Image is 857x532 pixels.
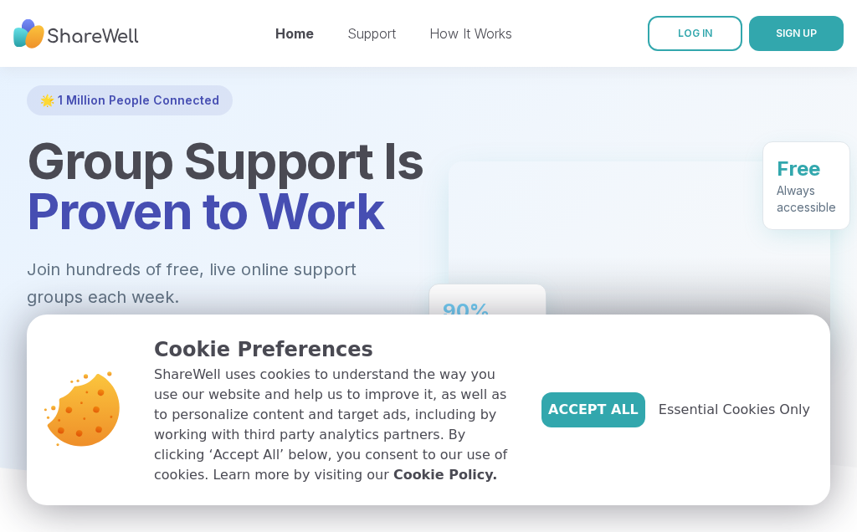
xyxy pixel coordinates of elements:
[541,392,645,427] button: Accept All
[27,85,233,115] div: 🌟 1 Million People Connected
[777,176,836,209] div: Always accessible
[27,256,408,310] p: Join hundreds of free, live online support groups each week.
[393,465,497,485] a: Cookie Policy.
[347,25,396,42] a: Support
[154,335,515,365] p: Cookie Preferences
[659,400,810,420] span: Essential Cookies Only
[27,136,408,236] h1: Group Support Is
[648,16,742,51] a: LOG IN
[678,27,712,39] span: LOG IN
[777,149,836,176] div: Free
[776,27,817,39] span: SIGN UP
[27,181,383,241] span: Proven to Work
[275,25,314,42] a: Home
[13,11,139,57] img: ShareWell Nav Logo
[749,16,844,51] button: SIGN UP
[548,400,639,420] span: Accept All
[443,291,532,318] div: 90%
[154,365,515,485] p: ShareWell uses cookies to understand the way you use our website and help us to improve it, as we...
[429,25,512,42] a: How It Works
